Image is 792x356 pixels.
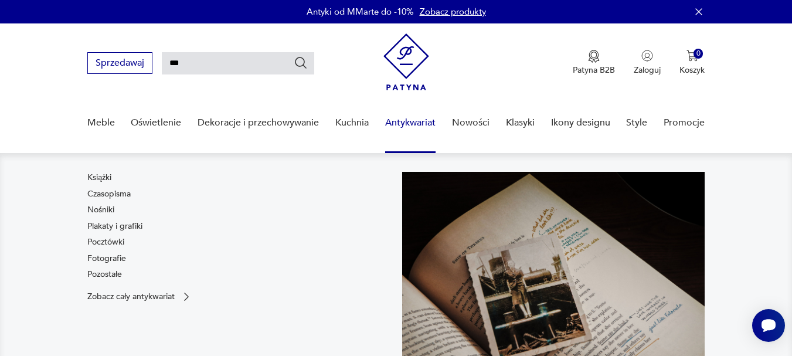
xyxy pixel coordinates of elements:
[551,100,610,145] a: Ikony designu
[686,50,698,62] img: Ikona koszyka
[506,100,535,145] a: Klasyki
[335,100,369,145] a: Kuchnia
[641,50,653,62] img: Ikonka użytkownika
[573,50,615,76] a: Ikona medaluPatyna B2B
[87,172,111,184] a: Książki
[87,52,152,74] button: Sprzedawaj
[87,100,115,145] a: Meble
[87,204,114,216] a: Nośniki
[131,100,181,145] a: Oświetlenie
[420,6,486,18] a: Zobacz produkty
[694,49,703,59] div: 0
[634,65,661,76] p: Zaloguj
[664,100,705,145] a: Promocje
[87,293,175,300] p: Zobacz cały antykwariat
[87,221,142,232] a: Plakaty i grafiki
[307,6,414,18] p: Antyki od MMarte do -10%
[626,100,647,145] a: Style
[87,291,192,303] a: Zobacz cały antykwariat
[87,236,124,248] a: Pocztówki
[752,309,785,342] iframe: Smartsupp widget button
[452,100,490,145] a: Nowości
[679,65,705,76] p: Koszyk
[294,56,308,70] button: Szukaj
[573,65,615,76] p: Patyna B2B
[87,269,122,280] a: Pozostałe
[679,50,705,76] button: 0Koszyk
[385,100,436,145] a: Antykwariat
[383,33,429,90] img: Patyna - sklep z meblami i dekoracjami vintage
[87,253,126,265] a: Fotografie
[87,60,152,68] a: Sprzedawaj
[588,50,600,63] img: Ikona medalu
[198,100,319,145] a: Dekoracje i przechowywanie
[634,50,661,76] button: Zaloguj
[573,50,615,76] button: Patyna B2B
[87,188,131,200] a: Czasopisma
